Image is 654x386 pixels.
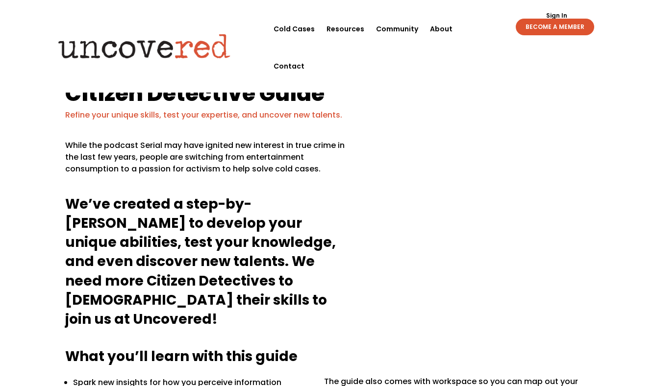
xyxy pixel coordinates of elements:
[541,13,573,19] a: Sign In
[274,48,304,85] a: Contact
[327,10,364,48] a: Resources
[430,10,453,48] a: About
[65,347,588,371] h4: What you’ll learn with this guide
[65,82,588,109] h1: Citizen Detective Guide
[65,140,349,183] p: While the podcast Serial may have ignited new interest in true crime in the last few years, peopl...
[65,109,588,121] p: Refine your unique skills, test your expertise, and uncover new talents.
[354,109,613,363] img: cdg-cover
[50,27,239,65] img: Uncovered logo
[516,19,594,35] a: BECOME A MEMBER
[65,194,349,334] h4: We’ve created a step-by-[PERSON_NAME] to develop your unique abilities, test your knowledge, and ...
[274,10,315,48] a: Cold Cases
[376,10,418,48] a: Community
